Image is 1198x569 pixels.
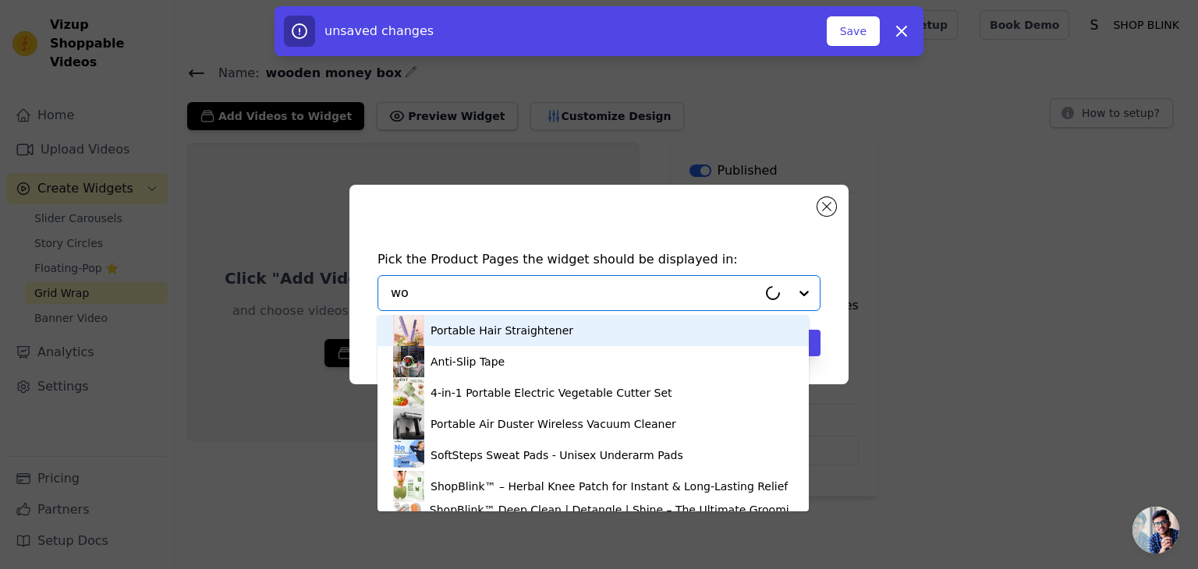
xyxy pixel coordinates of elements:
[393,377,424,408] img: product thumbnail
[1132,507,1179,553] div: Open chat
[393,440,424,471] img: product thumbnail
[431,354,505,369] div: Anti-Slip Tape
[431,323,573,338] div: Portable Hair Straightener
[393,408,424,440] img: product thumbnail
[377,250,821,269] h4: Pick the Product Pages the widget should be displayed in:
[393,502,424,533] img: product thumbnail
[430,502,793,533] div: ShopBlink™ Deep Clean | Detangle | Shine – The Ultimate Grooming Tool for Your Pets
[431,479,788,494] div: ShopBlink™ – Herbal Knee Patch for Instant & Long-Lasting Relief
[431,447,683,463] div: SoftSteps Sweat Pads - Unisex Underarm Pads
[324,23,434,38] span: unsaved changes
[393,346,424,377] img: product thumbnail
[391,284,757,302] input: Search by product title or paste product URL
[393,471,424,502] img: product thumbnail
[817,197,836,216] button: Close modal
[431,385,672,401] div: 4-in-1 Portable Electric Vegetable Cutter Set
[827,16,880,46] button: Save
[393,315,424,346] img: product thumbnail
[431,416,676,432] div: Portable Air Duster Wireless Vacuum Cleaner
